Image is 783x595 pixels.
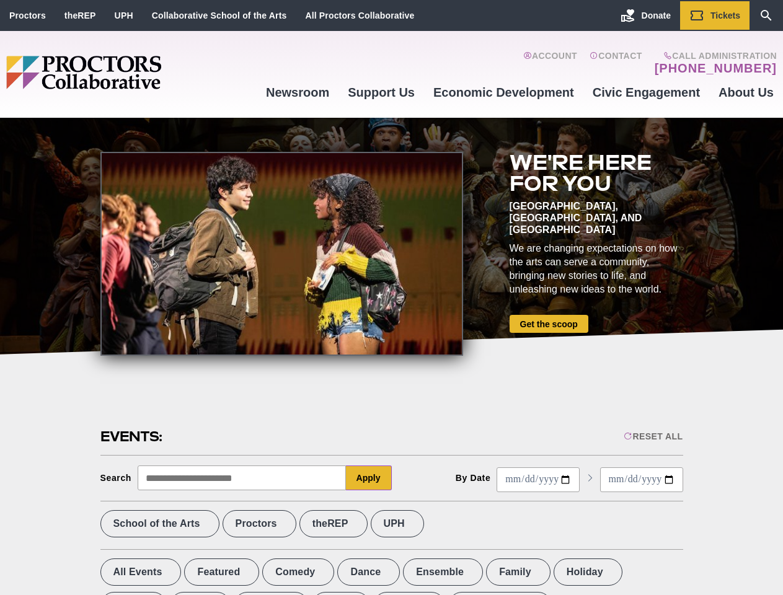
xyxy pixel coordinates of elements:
label: School of the Arts [100,510,219,537]
span: Donate [642,11,671,20]
label: Featured [184,558,259,586]
label: All Events [100,558,182,586]
a: Contact [590,51,642,76]
span: Call Administration [651,51,777,61]
a: Search [750,1,783,30]
a: All Proctors Collaborative [305,11,414,20]
label: Ensemble [403,558,483,586]
h2: We're here for you [510,152,683,194]
label: Dance [337,558,400,586]
a: Donate [611,1,680,30]
button: Apply [346,465,392,490]
a: Proctors [9,11,46,20]
a: UPH [115,11,133,20]
div: Search [100,473,132,483]
a: [PHONE_NUMBER] [655,61,777,76]
label: Proctors [223,510,296,537]
div: By Date [456,473,491,483]
a: Collaborative School of the Arts [152,11,287,20]
a: Newsroom [257,76,338,109]
label: Holiday [554,558,622,586]
a: theREP [64,11,96,20]
a: Get the scoop [510,315,588,333]
h2: Events: [100,427,164,446]
a: Tickets [680,1,750,30]
label: theREP [299,510,368,537]
a: Economic Development [424,76,583,109]
span: Tickets [710,11,740,20]
div: [GEOGRAPHIC_DATA], [GEOGRAPHIC_DATA], and [GEOGRAPHIC_DATA] [510,200,683,236]
a: Support Us [338,76,424,109]
a: About Us [709,76,783,109]
div: Reset All [624,431,683,441]
a: Account [523,51,577,76]
label: Comedy [262,558,334,586]
label: UPH [371,510,424,537]
label: Family [486,558,551,586]
a: Civic Engagement [583,76,709,109]
div: We are changing expectations on how the arts can serve a community, bringing new stories to life,... [510,242,683,296]
img: Proctors logo [6,56,257,89]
